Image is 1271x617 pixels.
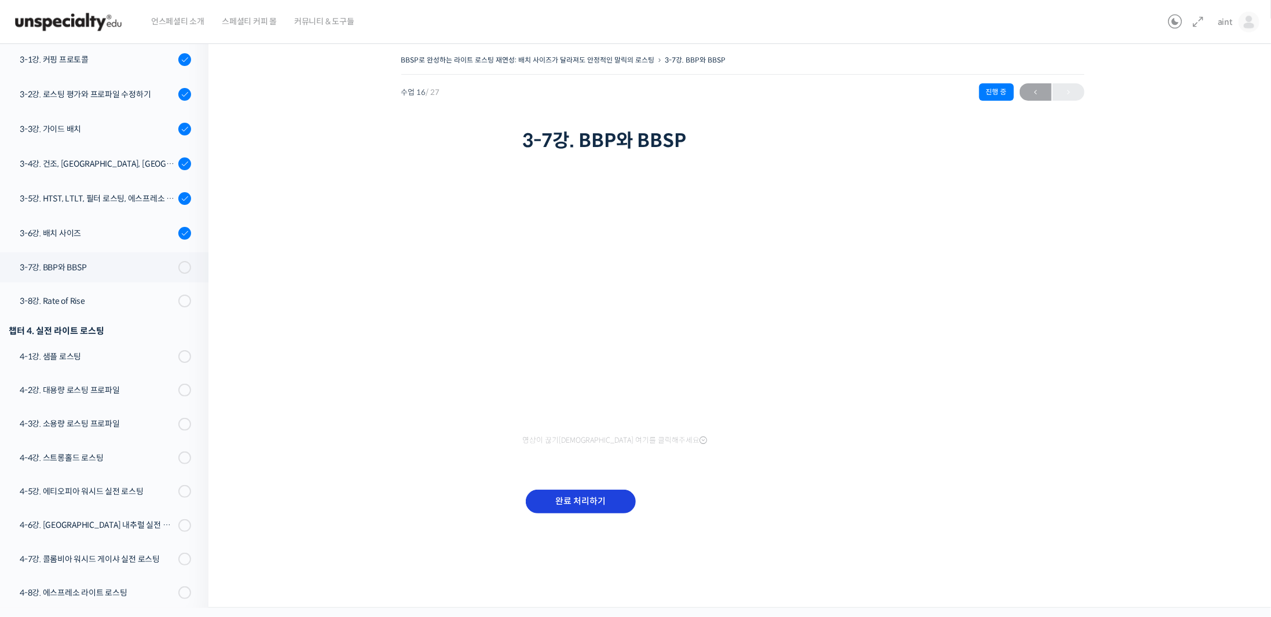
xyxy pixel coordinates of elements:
span: 홈 [36,384,43,394]
span: 설정 [179,384,193,394]
a: 설정 [149,367,222,396]
a: 홈 [3,367,76,396]
a: 대화 [76,367,149,396]
span: 대화 [106,385,120,394]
